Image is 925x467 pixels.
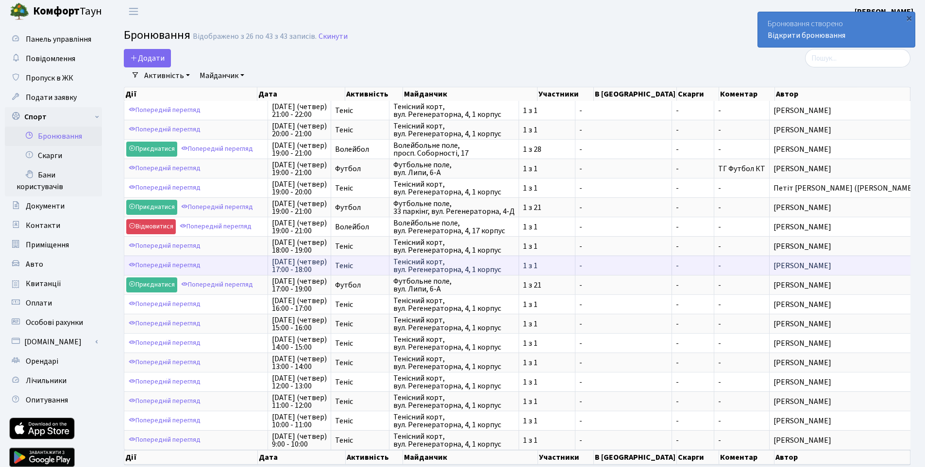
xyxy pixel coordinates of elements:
[26,278,61,289] span: Квитанції
[272,413,327,429] span: [DATE] (четвер) 10:00 - 11:00
[677,450,719,465] th: Скарги
[335,417,385,425] span: Теніс
[126,277,177,292] a: Приєднатися
[579,339,668,347] span: -
[774,145,923,153] span: [PERSON_NAME]
[126,200,177,215] a: Приєднатися
[272,103,327,118] span: [DATE] (четвер) 21:00 - 22:00
[805,49,910,67] input: Пошук...
[523,281,571,289] span: 1 з 21
[774,107,923,114] span: [PERSON_NAME]
[272,433,327,448] span: [DATE] (четвер) 9:00 - 10:00
[579,301,668,308] span: -
[523,436,571,444] span: 1 з 1
[523,320,571,328] span: 1 з 1
[335,339,385,347] span: Теніс
[257,87,345,101] th: Дата
[768,30,845,41] a: Відкрити бронювання
[393,142,515,157] span: Волейбольне поле, просп. Соборності, 17
[676,398,710,405] span: -
[676,378,710,386] span: -
[26,220,60,231] span: Контакти
[523,262,571,270] span: 1 з 1
[193,32,317,41] div: Відображено з 26 по 43 з 43 записів.
[126,336,203,351] a: Попередній перегляд
[393,239,515,254] span: Тенісний корт, вул. Регенераторна, 4, 1 корпус
[579,223,668,231] span: -
[774,223,923,231] span: [PERSON_NAME]
[33,3,80,19] b: Комфорт
[272,200,327,215] span: [DATE] (четвер) 19:00 - 21:00
[393,258,515,274] span: Тенісний корт, вул. Регенераторна, 4, 1 корпус
[523,398,571,405] span: 1 з 1
[579,378,668,386] span: -
[124,450,258,465] th: Дії
[258,450,346,465] th: Дата
[676,126,710,134] span: -
[523,107,571,114] span: 1 з 1
[523,359,571,367] span: 1 з 1
[523,165,571,173] span: 1 з 1
[718,125,721,135] span: -
[393,336,515,351] span: Тенісний корт, вул. Регенераторна, 4, 1 корпус
[718,319,721,329] span: -
[393,200,515,215] span: Футбольне поле, 33 паркінг, вул. Регенераторна, 4-Д
[393,161,515,177] span: Футбольне поле, вул. Липи, 6-А
[758,12,915,47] div: Бронювання створено
[774,417,923,425] span: [PERSON_NAME]
[5,68,102,88] a: Пропуск в ЖК
[718,338,721,349] span: -
[579,436,668,444] span: -
[26,34,91,45] span: Панель управління
[393,180,515,196] span: Тенісний корт, вул. Регенераторна, 4, 1 корпус
[594,87,677,101] th: В [GEOGRAPHIC_DATA]
[676,281,710,289] span: -
[319,32,348,41] a: Скинути
[594,450,677,465] th: В [GEOGRAPHIC_DATA]
[126,122,203,137] a: Попередній перегляд
[676,359,710,367] span: -
[579,145,668,153] span: -
[5,390,102,410] a: Опитування
[126,239,203,254] a: Попередній перегляд
[579,320,668,328] span: -
[393,433,515,448] span: Тенісний корт, вул. Регенераторна, 4, 1 корпус
[579,398,668,405] span: -
[26,317,83,328] span: Особові рахунки
[272,316,327,332] span: [DATE] (четвер) 15:00 - 16:00
[272,394,327,409] span: [DATE] (четвер) 11:00 - 12:00
[523,378,571,386] span: 1 з 1
[579,165,668,173] span: -
[126,394,203,409] a: Попередній перегляд
[26,375,67,386] span: Лічильники
[676,301,710,308] span: -
[523,145,571,153] span: 1 з 28
[335,184,385,192] span: Теніс
[5,255,102,274] a: Авто
[126,161,203,176] a: Попередній перегляд
[26,356,58,367] span: Орендарі
[676,417,710,425] span: -
[335,281,385,289] span: Футбол
[335,378,385,386] span: Теніс
[272,122,327,138] span: [DATE] (четвер) 20:00 - 21:00
[676,204,710,211] span: -
[26,201,65,211] span: Документи
[335,126,385,134] span: Теніс
[10,2,29,21] img: logo.png
[677,87,720,101] th: Скарги
[5,127,102,146] a: Бронювання
[272,219,327,235] span: [DATE] (четвер) 19:00 - 21:00
[676,320,710,328] span: -
[335,204,385,211] span: Футбол
[393,219,515,235] span: Волейбольне поле, вул. Регенераторна, 4, 17 корпус
[335,107,385,114] span: Теніс
[774,378,923,386] span: [PERSON_NAME]
[126,316,203,331] a: Попередній перегляд
[579,262,668,270] span: -
[5,293,102,313] a: Оплати
[345,87,403,101] th: Активність
[523,417,571,425] span: 1 з 1
[126,433,203,448] a: Попередній перегляд
[579,242,668,250] span: -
